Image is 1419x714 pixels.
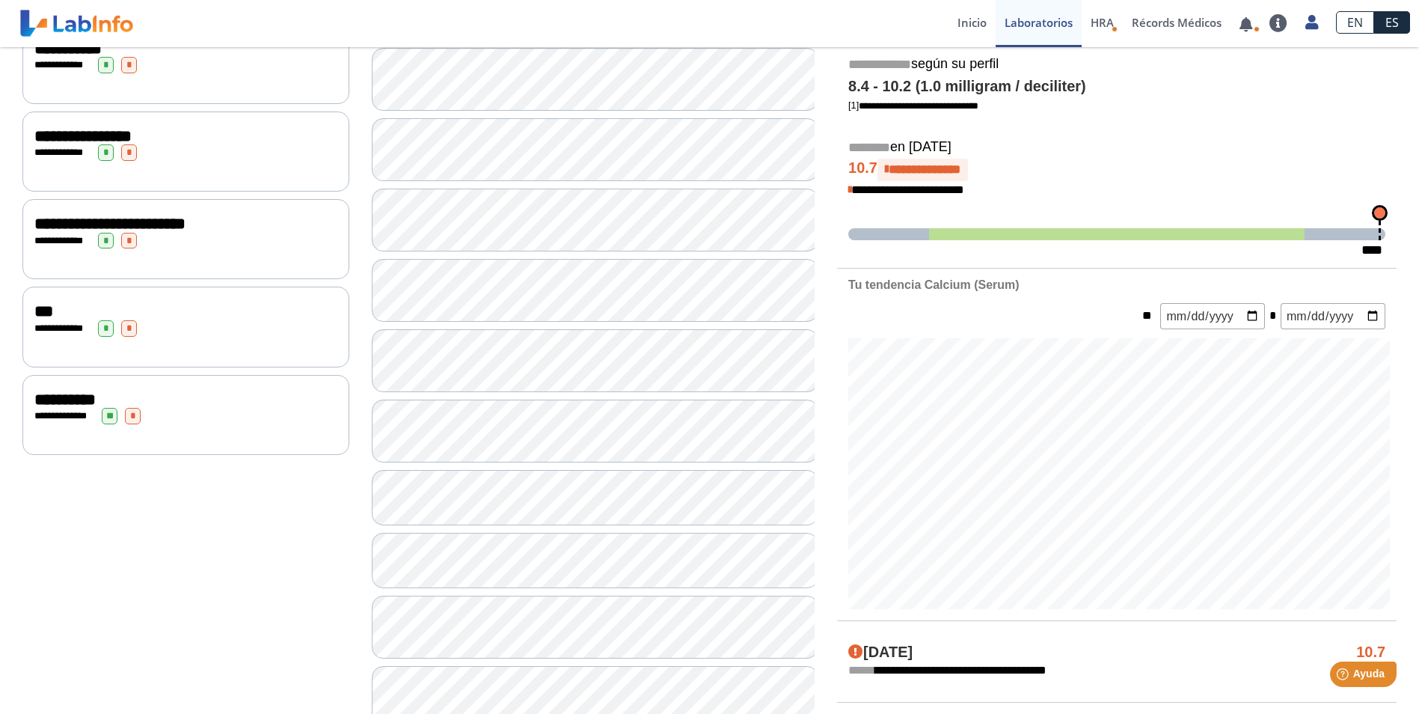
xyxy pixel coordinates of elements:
input: mm/dd/yyyy [1160,303,1265,329]
h5: según su perfil [848,56,1385,73]
h5: en [DATE] [848,139,1385,156]
span: HRA [1091,15,1114,30]
b: Tu tendencia Calcium (Serum) [848,278,1019,291]
h4: 10.7 [848,159,1385,181]
iframe: Help widget launcher [1286,656,1403,698]
a: ES [1374,11,1410,34]
input: mm/dd/yyyy [1281,303,1385,329]
h4: 10.7 [1356,644,1385,662]
h4: 8.4 - 10.2 (1.0 milligram / deciliter) [848,78,1385,96]
a: EN [1336,11,1374,34]
h4: [DATE] [848,644,913,662]
a: [1] [848,100,978,111]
